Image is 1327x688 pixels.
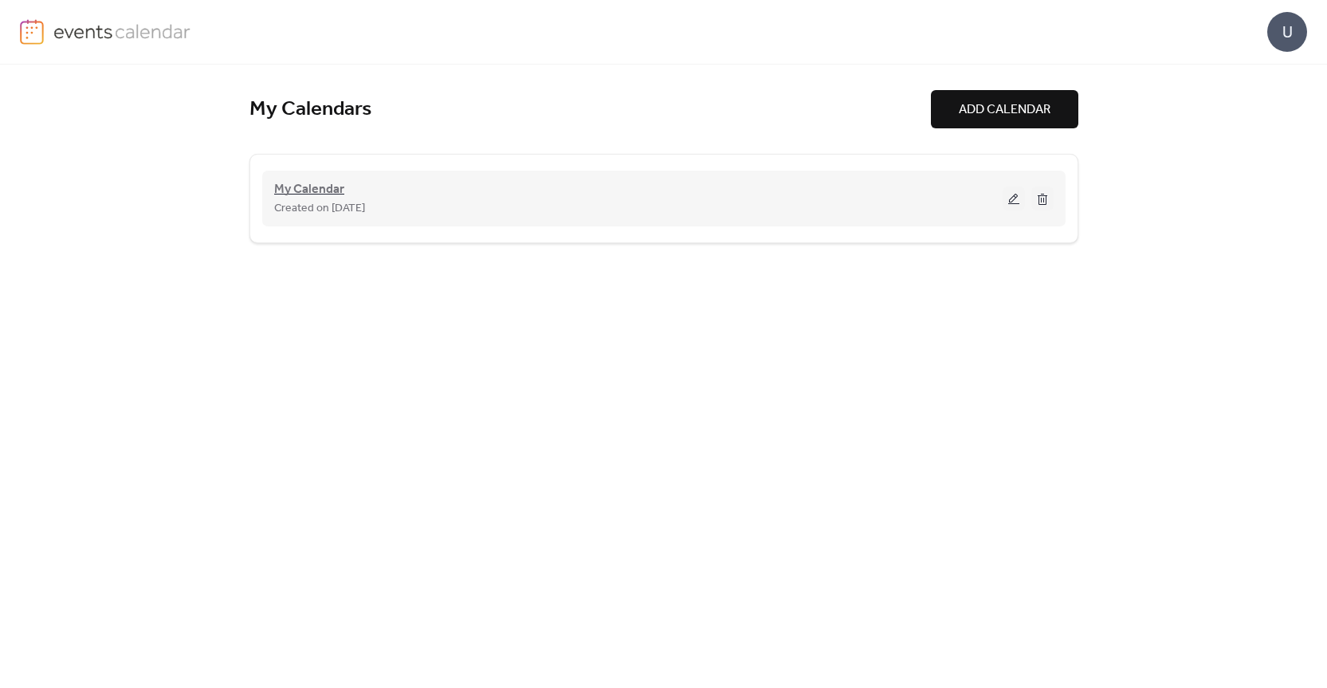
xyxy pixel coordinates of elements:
[959,100,1050,120] span: ADD CALENDAR
[931,90,1078,128] button: ADD CALENDAR
[1267,12,1307,52] div: U
[20,19,44,45] img: logo
[249,96,931,123] div: My Calendars
[53,19,191,43] img: logo-type
[274,199,365,218] span: Created on [DATE]
[274,180,344,199] span: My Calendar
[274,185,344,195] a: My Calendar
